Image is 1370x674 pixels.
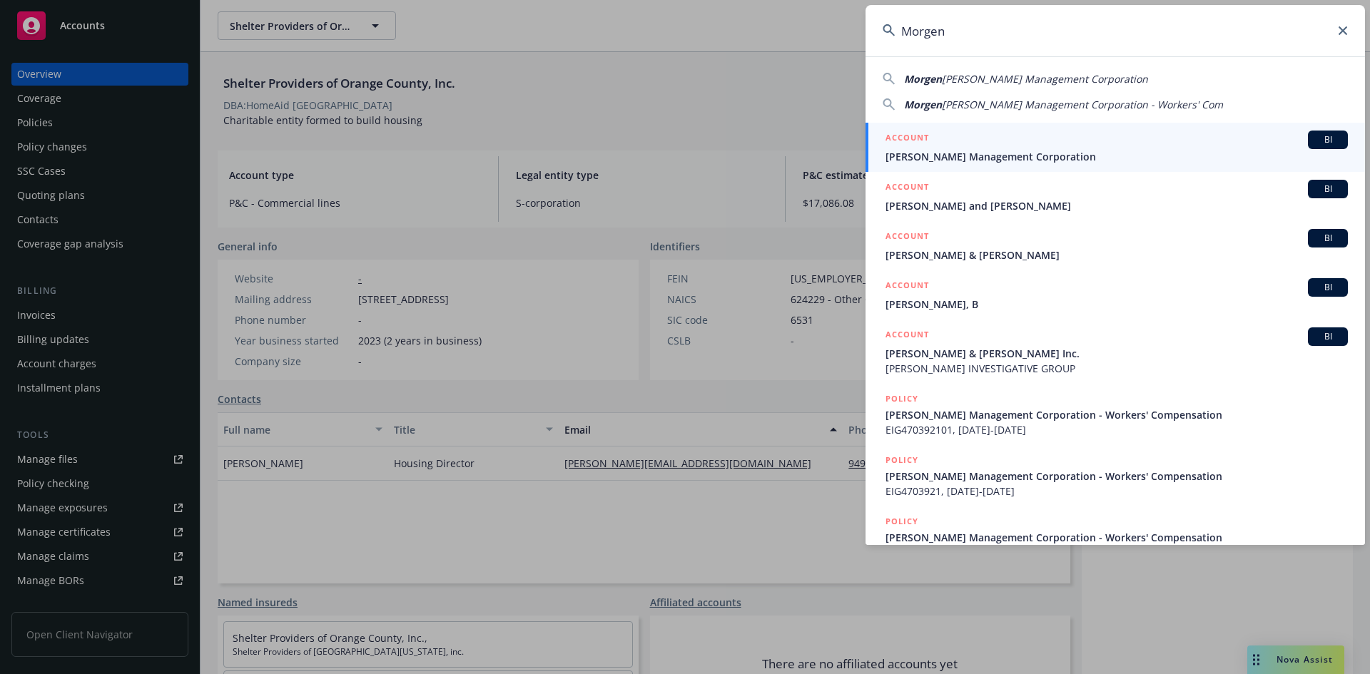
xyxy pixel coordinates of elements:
[886,453,918,467] h5: POLICY
[886,229,929,246] h5: ACCOUNT
[942,72,1148,86] span: [PERSON_NAME] Management Corporation
[904,98,942,111] span: Morgen
[866,270,1365,320] a: ACCOUNTBI[PERSON_NAME], B
[886,484,1348,499] span: EIG4703921, [DATE]-[DATE]
[886,131,929,148] h5: ACCOUNT
[886,297,1348,312] span: [PERSON_NAME], B
[886,247,1348,262] span: [PERSON_NAME] & [PERSON_NAME]
[904,72,942,86] span: Morgen
[886,469,1348,484] span: [PERSON_NAME] Management Corporation - Workers' Compensation
[1314,133,1342,146] span: BI
[866,320,1365,384] a: ACCOUNTBI[PERSON_NAME] & [PERSON_NAME] Inc.[PERSON_NAME] INVESTIGATIVE GROUP
[1314,232,1342,245] span: BI
[866,445,1365,506] a: POLICY[PERSON_NAME] Management Corporation - Workers' CompensationEIG4703921, [DATE]-[DATE]
[886,327,929,344] h5: ACCOUNT
[866,172,1365,221] a: ACCOUNTBI[PERSON_NAME] and [PERSON_NAME]
[866,221,1365,270] a: ACCOUNTBI[PERSON_NAME] & [PERSON_NAME]
[886,198,1348,213] span: [PERSON_NAME] and [PERSON_NAME]
[866,506,1365,568] a: POLICY[PERSON_NAME] Management Corporation - Workers' Compensation
[866,384,1365,445] a: POLICY[PERSON_NAME] Management Corporation - Workers' CompensationEIG470392101, [DATE]-[DATE]
[1314,330,1342,343] span: BI
[886,278,929,295] h5: ACCOUNT
[1314,281,1342,294] span: BI
[886,530,1348,545] span: [PERSON_NAME] Management Corporation - Workers' Compensation
[886,407,1348,422] span: [PERSON_NAME] Management Corporation - Workers' Compensation
[866,5,1365,56] input: Search...
[942,98,1223,111] span: [PERSON_NAME] Management Corporation - Workers' Com
[886,149,1348,164] span: [PERSON_NAME] Management Corporation
[886,361,1348,376] span: [PERSON_NAME] INVESTIGATIVE GROUP
[886,422,1348,437] span: EIG470392101, [DATE]-[DATE]
[886,346,1348,361] span: [PERSON_NAME] & [PERSON_NAME] Inc.
[866,123,1365,172] a: ACCOUNTBI[PERSON_NAME] Management Corporation
[886,392,918,406] h5: POLICY
[886,180,929,197] h5: ACCOUNT
[886,514,918,529] h5: POLICY
[1314,183,1342,195] span: BI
